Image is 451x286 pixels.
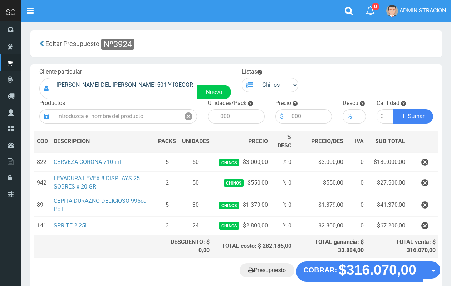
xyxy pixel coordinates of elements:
td: $180.000,00 [367,153,408,172]
td: 5 [155,194,179,217]
input: Introduzca el nombre del producto [54,109,180,124]
td: 0 [346,172,366,194]
td: 3 [155,216,179,235]
span: Editar Presupuesto [45,40,99,47]
a: LEVADURA LEVEX 8 DISPLAYS 25 SOBRES x 20 GR [54,175,140,190]
td: $550,00 [212,172,271,194]
th: COD [34,131,51,153]
th: DES [51,131,155,153]
td: $3.000,00 [294,153,346,172]
span: CRIPCION [64,138,90,145]
span: % DESC [278,134,291,149]
label: Cantidad [377,99,399,107]
td: 0 [346,153,366,172]
th: PACKS [155,131,179,153]
td: 822 [34,153,51,172]
a: CERVEZA CORONA 710 ml [54,159,121,165]
td: $41.370,00 [367,194,408,217]
input: 000 [217,109,265,124]
span: Nº3924 [101,39,134,50]
div: % [343,109,356,124]
span: SUB TOTAL [375,137,405,146]
td: $1.379,00 [212,194,271,217]
span: Chinos [219,202,239,209]
span: ADMINISTRACION [399,7,446,14]
td: 50 [179,172,212,194]
td: $1.379,00 [294,194,346,217]
td: 141 [34,216,51,235]
td: % 0 [271,153,294,172]
div: $ [275,109,288,124]
span: PRECIO/DES [311,138,343,145]
img: User Image [386,5,398,17]
td: 2 [155,172,179,194]
td: $67.200,00 [367,216,408,235]
span: Sumar [408,113,425,119]
div: TOTAL costo: $ 282.186,00 [215,242,291,250]
span: Chinos [219,159,239,166]
label: Descu [343,99,358,107]
strong: COBRAR: [303,266,337,274]
td: $550,00 [294,172,346,194]
label: Unidades/Pack [208,99,246,107]
span: Chinos [219,222,239,230]
td: 60 [179,153,212,172]
td: % 0 [271,194,294,217]
td: $2.800,00 [294,216,346,235]
td: $2.800,00 [212,216,271,235]
label: Precio [275,99,291,107]
label: Listas [242,68,262,76]
button: COBRAR: $316.070,00 [296,261,423,281]
span: PRECIO [248,137,268,146]
a: Presupuesto [240,263,294,277]
strong: $316.070,00 [339,262,416,278]
a: CEPITA DURAZNO DELICIOSO 995cc PET [54,197,146,212]
input: Consumidor Final [53,78,197,92]
div: DESCUENTO: $ 0,00 [158,238,210,255]
td: 0 [346,216,366,235]
td: $3.000,00 [212,153,271,172]
td: $27.500,00 [367,172,408,194]
td: 89 [34,194,51,217]
span: IVA [355,138,364,145]
input: Cantidad [377,109,394,124]
td: % 0 [271,216,294,235]
a: SPRITE 2.25L [54,222,88,229]
td: 942 [34,172,51,194]
th: UNIDADES [179,131,212,153]
label: Cliente particular [39,68,82,76]
div: TOTAL venta: $ 316.070,00 [369,238,436,255]
label: Productos [39,99,65,107]
span: 0 [372,3,379,10]
td: 0 [346,194,366,217]
td: 24 [179,216,212,235]
button: Sumar [393,109,433,124]
td: % 0 [271,172,294,194]
div: TOTAL ganancia: $ 33.884,00 [297,238,364,255]
td: 5 [155,153,179,172]
td: 30 [179,194,212,217]
input: 000 [288,109,332,124]
input: 000 [356,109,366,124]
span: Chinos [224,179,244,187]
a: Nuevo [197,85,231,99]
